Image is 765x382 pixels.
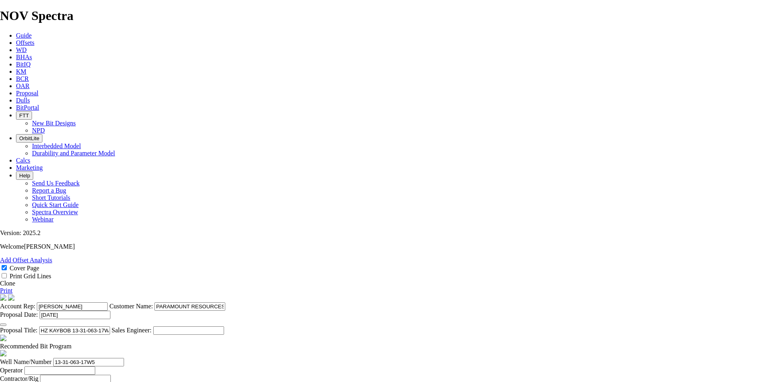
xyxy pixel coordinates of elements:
[16,39,34,46] a: Offsets
[32,216,54,223] a: Webinar
[10,265,39,271] label: Cover Page
[16,90,38,97] a: Proposal
[19,173,30,179] span: Help
[16,97,30,104] a: Dulls
[32,201,78,208] a: Quick Start Guide
[16,104,39,111] a: BitPortal
[24,243,75,250] span: [PERSON_NAME]
[32,127,45,134] a: NPD
[16,134,42,143] button: OrbitLite
[32,150,115,157] a: Durability and Parameter Model
[16,111,32,120] button: FTT
[8,294,14,301] img: cover-graphic.e5199e77.png
[19,135,39,141] span: OrbitLite
[10,273,51,279] label: Print Grid Lines
[32,180,80,187] a: Send Us Feedback
[16,157,30,164] a: Calcs
[16,82,30,89] a: OAR
[112,327,152,334] label: Sales Engineer:
[16,32,32,39] a: Guide
[16,54,32,60] a: BHAs
[19,113,29,119] span: FTT
[16,164,43,171] a: Marketing
[16,46,27,53] a: WD
[32,194,70,201] a: Short Tutorials
[32,187,66,194] a: Report a Bug
[16,68,26,75] a: KM
[32,143,81,149] a: Interbedded Model
[32,209,78,215] a: Spectra Overview
[16,171,33,180] button: Help
[32,120,76,127] a: New Bit Designs
[16,61,30,68] a: BitIQ
[16,75,29,82] a: BCR
[109,303,153,310] label: Customer Name:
